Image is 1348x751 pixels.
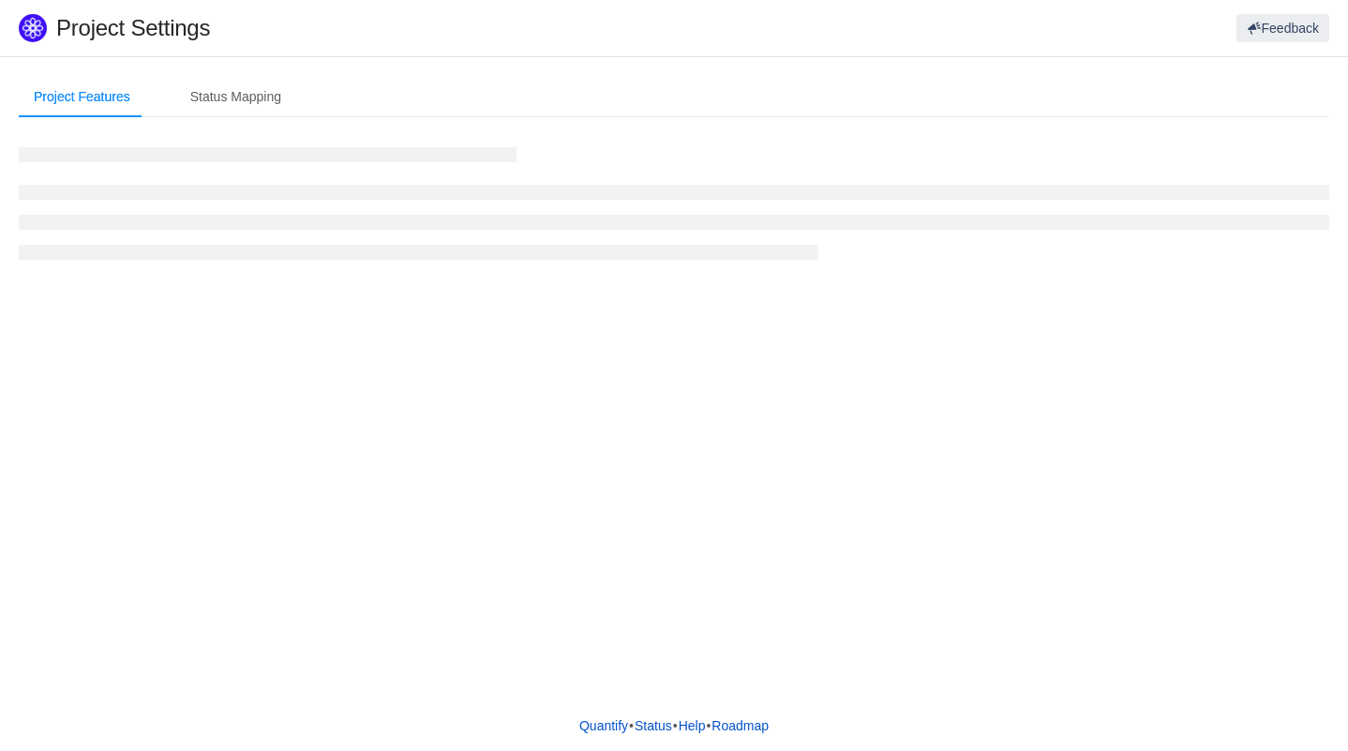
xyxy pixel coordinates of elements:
[19,14,47,42] img: Quantify
[1236,14,1329,42] button: Feedback
[673,718,678,733] span: •
[56,14,808,42] h1: Project Settings
[634,712,673,740] a: Status
[629,718,634,733] span: •
[175,76,296,118] div: Status Mapping
[578,712,629,740] a: Quantify
[678,712,707,740] a: Help
[19,76,145,118] div: Project Features
[711,712,770,740] a: Roadmap
[706,718,711,733] span: •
